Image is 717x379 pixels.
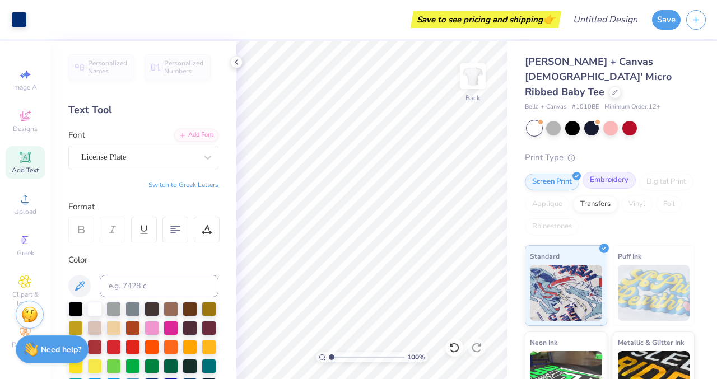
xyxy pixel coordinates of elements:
span: Personalized Numbers [164,59,204,75]
img: Puff Ink [618,265,690,321]
div: Applique [525,196,570,213]
span: Minimum Order: 12 + [604,102,660,112]
button: Switch to Greek Letters [148,180,218,189]
img: Back [462,65,484,87]
input: Untitled Design [564,8,646,31]
div: Screen Print [525,174,579,190]
span: Upload [14,207,36,216]
img: Standard [530,265,602,321]
span: Greek [17,249,34,258]
div: Format [68,200,220,213]
span: Add Text [12,166,39,175]
span: # 1010BE [572,102,599,112]
div: Back [465,93,480,103]
div: Text Tool [68,102,218,118]
div: Color [68,254,218,266]
span: Personalized Names [88,59,128,75]
div: Save to see pricing and shipping [413,11,558,28]
div: Rhinestones [525,218,579,235]
input: e.g. 7428 c [100,275,218,297]
span: Designs [13,124,38,133]
button: Save [652,10,681,30]
span: Standard [530,250,560,262]
div: Embroidery [583,172,636,189]
label: Font [68,129,85,142]
div: Digital Print [639,174,693,190]
div: Print Type [525,151,695,164]
span: [PERSON_NAME] + Canvas [DEMOGRAPHIC_DATA]' Micro Ribbed Baby Tee [525,55,672,99]
span: Neon Ink [530,336,557,348]
div: Foil [656,196,682,213]
span: Decorate [12,340,39,349]
span: 👉 [543,12,555,26]
span: Clipart & logos [6,290,45,308]
span: Puff Ink [618,250,641,262]
div: Add Font [174,129,218,142]
span: 100 % [407,352,425,362]
span: Bella + Canvas [525,102,566,112]
strong: Need help? [41,344,81,355]
span: Image AI [12,83,39,92]
span: Metallic & Glitter Ink [618,336,684,348]
div: Vinyl [621,196,653,213]
div: Transfers [573,196,618,213]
